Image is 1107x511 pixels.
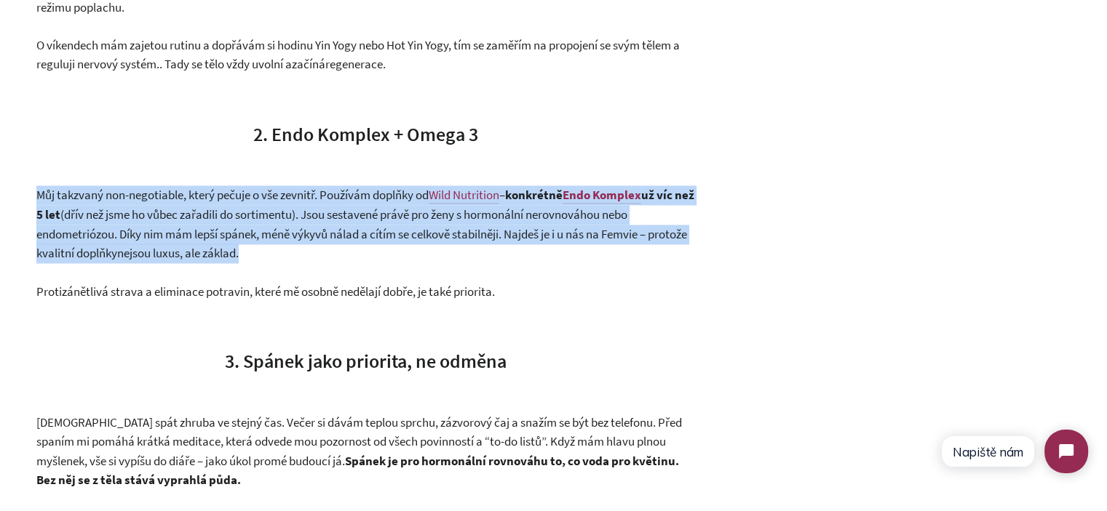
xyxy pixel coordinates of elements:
[292,56,325,72] span: začíná
[225,348,507,372] span: 3. Spánek jako priorita, ne odměna
[36,187,694,222] strong: už víc než 5 let
[271,452,345,468] span: mé budoucí já.
[36,206,687,261] span: (dřív než jsme ho vůbec zařadili do sortimentu). Jsou sestavené právě pro ženy s hormonální nerov...
[36,283,495,299] span: Protizánětlivá strava a eliminace potravin, které mě osobně nedělají dobře, je také priorita.
[928,417,1100,486] iframe: Tidio Chat
[36,452,679,488] strong: Spánek je pro hormonální rovnováhu to, co voda pro květinu. Bez něj se z těla stává vyprahlá půda.
[36,37,680,73] span: O víkendech mám zajetou rutinu a dopřávám si hodinu Yin Yogy nebo Hot Yin Yogy, . Tady se tělo vž...
[253,122,478,146] span: 2. Endo Komplex + Omega 3
[429,187,499,204] a: Wild Nutrition
[117,245,180,261] span: nejsou luxus
[325,56,386,72] span: regenerace.
[180,245,239,261] span: , ale základ.
[36,187,429,203] span: Můj takzvaný non-negotiable, který pečuje o vše zevnitř. Používám doplňky od
[563,187,641,204] a: Endo Komplex
[429,187,499,203] span: Wild Nutrition
[499,187,563,203] span: –
[505,187,563,203] strong: konkrétně
[36,414,682,468] span: [DEMOGRAPHIC_DATA] spát zhruba ve stejný čas. Večer si dávám teplou sprchu, zázvorový čaj a snaží...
